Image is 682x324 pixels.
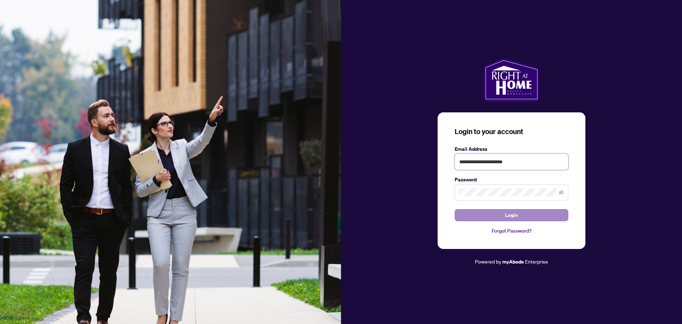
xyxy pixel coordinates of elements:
[505,209,518,221] span: Login
[455,127,568,137] h3: Login to your account
[455,227,568,235] a: Forgot Password?
[455,176,568,184] label: Password
[455,209,568,221] button: Login
[484,58,539,101] img: ma-logo
[559,190,564,195] span: eye-invisible
[502,258,524,266] a: myAbode
[455,145,568,153] label: Email Address
[475,258,501,265] span: Powered by
[525,258,548,265] span: Enterprise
